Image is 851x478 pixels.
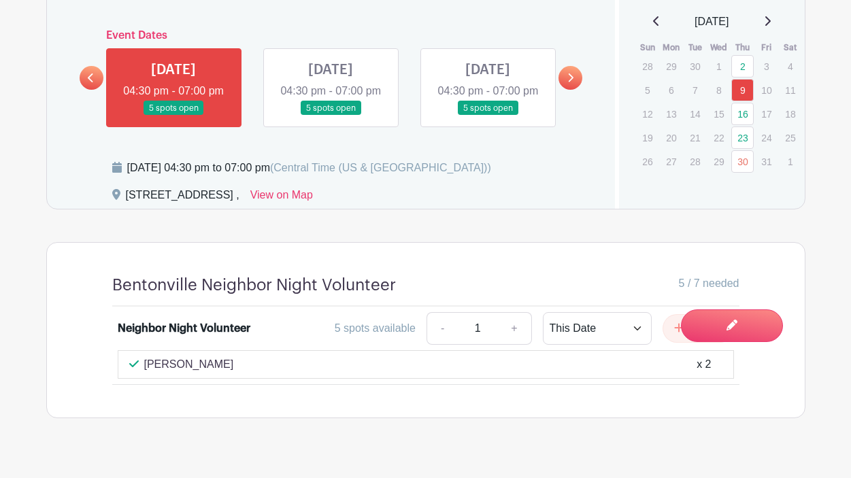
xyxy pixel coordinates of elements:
p: [PERSON_NAME] [144,356,234,373]
p: 22 [707,127,730,148]
p: 29 [707,151,730,172]
p: 8 [707,80,730,101]
p: 26 [636,151,658,172]
th: Wed [707,41,731,54]
p: 17 [755,103,778,124]
h4: Bentonville Neighbor Night Volunteer [112,275,396,295]
p: 24 [755,127,778,148]
p: 21 [684,127,706,148]
th: Sun [635,41,659,54]
th: Sat [778,41,802,54]
p: 5 [636,80,658,101]
p: 29 [660,56,682,77]
div: x 2 [697,356,711,373]
p: 6 [660,80,682,101]
p: 25 [779,127,801,148]
p: 1 [779,151,801,172]
p: 18 [779,103,801,124]
p: 7 [684,80,706,101]
p: 12 [636,103,658,124]
p: 3 [755,56,778,77]
p: 30 [684,56,706,77]
th: Fri [754,41,778,54]
p: 28 [684,151,706,172]
a: 30 [731,150,754,173]
h6: Event Dates [103,29,559,42]
p: 20 [660,127,682,148]
p: 10 [755,80,778,101]
div: Neighbor Night Volunteer [118,320,250,337]
p: 13 [660,103,682,124]
p: 1 [707,56,730,77]
p: 11 [779,80,801,101]
p: 31 [755,151,778,172]
a: 9 [731,79,754,101]
th: Mon [659,41,683,54]
span: [DATE] [695,14,729,30]
div: 5 spots available [335,320,416,337]
div: [STREET_ADDRESS] , [126,187,239,209]
a: 2 [731,55,754,78]
p: 4 [779,56,801,77]
a: - [427,312,458,345]
span: (Central Time (US & [GEOGRAPHIC_DATA])) [270,162,491,173]
p: 19 [636,127,658,148]
a: 16 [731,103,754,125]
div: [DATE] 04:30 pm to 07:00 pm [127,160,491,176]
span: 5 / 7 needed [679,275,739,292]
p: 14 [684,103,706,124]
p: 28 [636,56,658,77]
p: 27 [660,151,682,172]
th: Thu [731,41,754,54]
a: + [497,312,531,345]
a: View on Map [250,187,313,209]
a: 23 [731,126,754,149]
p: 15 [707,103,730,124]
button: Sign Up [663,314,734,343]
th: Tue [683,41,707,54]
